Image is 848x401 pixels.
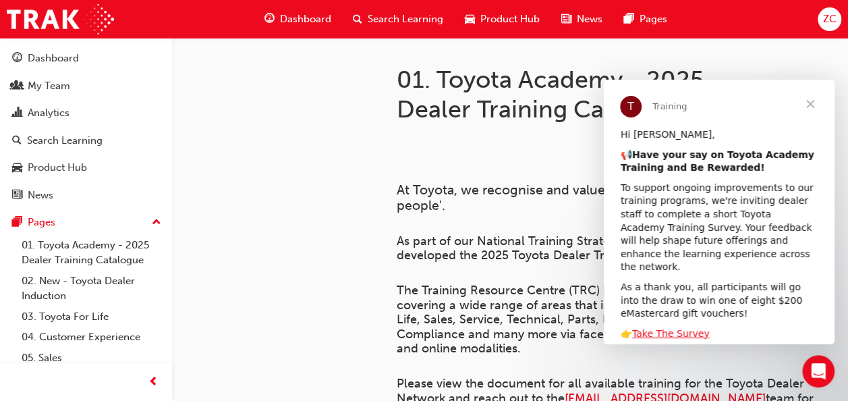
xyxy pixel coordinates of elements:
div: Analytics [28,105,69,121]
div: My Team [28,78,70,94]
a: Analytics [5,101,167,126]
span: news-icon [561,11,571,28]
button: Pages [5,210,167,235]
span: ZC [822,11,836,27]
a: news-iconNews [550,5,613,33]
span: up-icon [152,214,161,232]
a: 03. Toyota For Life [16,306,167,327]
span: Dashboard [280,11,331,27]
a: car-iconProduct Hub [454,5,550,33]
span: search-icon [12,135,22,147]
a: pages-iconPages [613,5,678,33]
span: news-icon [12,190,22,202]
div: Dashboard [28,51,79,66]
span: has developed the 2025 Toyota Dealer Training Catalogue in digital format. [397,234,797,263]
span: prev-icon [148,374,159,391]
a: 04. Customer Experience [16,327,167,348]
span: guage-icon [264,11,275,28]
iframe: Intercom live chat [802,355,835,387]
a: guage-iconDashboard [254,5,342,33]
span: guage-icon [12,53,22,65]
span: pages-icon [12,217,22,229]
span: search-icon [353,11,362,28]
a: search-iconSearch Learning [342,5,454,33]
a: Dashboard [5,46,167,71]
button: ZC [818,7,841,31]
a: 02. New - Toyota Dealer Induction [16,271,167,306]
span: Pages [640,11,667,27]
div: Pages [28,215,55,230]
span: pages-icon [624,11,634,28]
span: The Training Resource Centre (TRC) has an extensive suite of offerings covering a wide range of a... [397,283,822,356]
span: News [577,11,602,27]
div: News [28,188,53,203]
span: car-icon [465,11,475,28]
a: 01. Toyota Academy - 2025 Dealer Training Catalogue [16,235,167,271]
span: people-icon [12,80,22,92]
h1: 01. Toyota Academy - 2025 Dealer Training Catalogue [397,65,745,124]
a: 05. Sales [16,348,167,369]
a: Search Learning [5,128,167,153]
span: Search Learning [368,11,443,27]
a: News [5,183,167,208]
div: Search Learning [27,133,103,149]
span: chart-icon [12,107,22,119]
div: Product Hub [28,160,87,176]
a: My Team [5,74,167,99]
span: Product Hub [480,11,540,27]
span: As part of our National Training Strategy, The [397,234,652,248]
img: Trak [7,4,114,34]
a: Product Hub [5,155,167,180]
span: car-icon [12,162,22,174]
iframe: Intercom live chat message [604,80,835,344]
button: DashboardMy TeamAnalyticsSearch LearningProduct HubNews [5,43,167,210]
span: At Toyota, we recognise and value the importance of developing ‘our people'. [397,182,822,213]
